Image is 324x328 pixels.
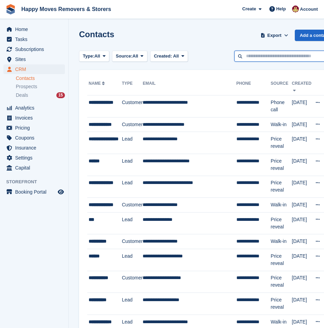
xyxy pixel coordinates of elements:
td: Price reveal [271,132,292,154]
td: Lead [122,212,143,234]
a: Created [292,81,311,92]
a: menu [3,24,65,34]
td: Price reveal [271,249,292,271]
button: Export [259,30,290,41]
span: Subscriptions [15,44,56,54]
div: 15 [56,92,65,98]
span: Coupons [15,133,56,143]
td: [DATE] [292,212,311,234]
span: CRM [15,64,56,74]
td: Customer [122,271,143,293]
td: Price reveal [271,271,292,293]
span: Create [242,6,256,12]
td: Walk-in [271,234,292,249]
a: Name [89,81,106,86]
td: Lead [122,293,143,315]
a: menu [3,34,65,44]
td: [DATE] [292,234,311,249]
td: Price reveal [271,176,292,198]
a: menu [3,133,65,143]
td: [DATE] [292,95,311,117]
td: Lead [122,154,143,176]
span: Insurance [15,143,56,153]
span: Tasks [15,34,56,44]
td: Phone call [271,95,292,117]
td: Customer [122,198,143,213]
a: menu [3,187,65,197]
a: Contacts [16,75,65,82]
span: Export [267,32,281,39]
th: Email [143,78,236,95]
a: menu [3,163,65,173]
td: [DATE] [292,249,311,271]
button: Source: All [112,51,147,62]
span: All [133,53,138,60]
span: Help [276,6,286,12]
a: Prospects [16,83,65,90]
span: Capital [15,163,56,173]
span: Invoices [15,113,56,123]
td: Customer [122,234,143,249]
th: Source [271,78,292,95]
img: Steven Fry [292,6,299,12]
span: Account [300,6,318,13]
td: Walk-in [271,117,292,132]
button: Created: All [150,51,188,62]
span: All [173,53,179,59]
a: Preview store [57,188,65,196]
td: [DATE] [292,176,311,198]
th: Phone [236,78,271,95]
span: Sites [15,54,56,64]
td: [DATE] [292,154,311,176]
h1: Contacts [79,30,114,39]
a: menu [3,123,65,133]
td: Lead [122,132,143,154]
span: Settings [15,153,56,163]
span: Storefront [6,178,68,185]
td: [DATE] [292,117,311,132]
td: [DATE] [292,271,311,293]
img: stora-icon-8386f47178a22dfd0bd8f6a31ec36ba5ce8667c1dd55bd0f319d3a0aa187defe.svg [5,4,16,14]
a: menu [3,113,65,123]
span: Home [15,24,56,34]
span: Booking Portal [15,187,56,197]
td: [DATE] [292,293,311,315]
a: menu [3,64,65,74]
td: Price reveal [271,154,292,176]
span: Analytics [15,103,56,113]
td: Customer [122,95,143,117]
button: Type: All [79,51,109,62]
td: Walk-in [271,198,292,213]
a: menu [3,143,65,153]
td: Price reveal [271,293,292,315]
a: menu [3,44,65,54]
td: Customer [122,117,143,132]
a: menu [3,54,65,64]
span: Source: [116,53,132,60]
a: Deals 15 [16,92,65,99]
td: [DATE] [292,132,311,154]
a: menu [3,153,65,163]
span: Deals [16,92,28,99]
span: Created: [154,53,172,59]
th: Type [122,78,143,95]
span: Pricing [15,123,56,133]
span: Prospects [16,83,37,90]
span: Type: [83,53,94,60]
td: Lead [122,176,143,198]
td: Price reveal [271,212,292,234]
a: Happy Moves Removers & Storers [19,3,114,15]
td: Lead [122,249,143,271]
span: All [94,53,100,60]
td: [DATE] [292,198,311,213]
a: menu [3,103,65,113]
